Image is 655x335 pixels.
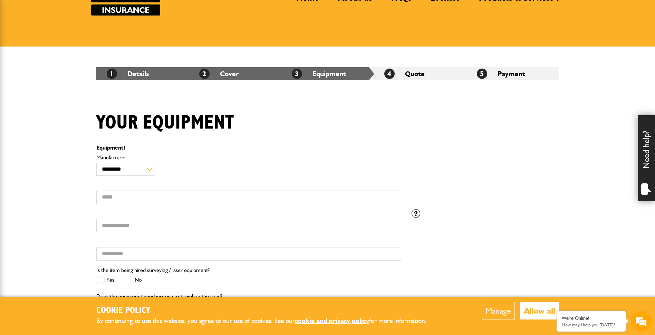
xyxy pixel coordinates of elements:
[384,69,395,79] span: 4
[374,67,466,80] li: Quote
[96,155,401,160] label: Manufacturer
[292,69,302,79] span: 3
[562,322,620,327] p: How may I help you today?
[96,316,438,326] p: By continuing to use this website, you agree to our use of cookies. See our for more information.
[125,276,142,284] label: No
[520,302,559,319] button: Allow all
[281,67,374,80] li: Equipment
[482,302,515,319] button: Manage
[96,276,114,284] label: Yes
[96,267,210,273] label: Is the item being hired surveying / laser equipment?
[107,70,149,78] a: 1Details
[96,305,438,316] h2: Cookie Policy
[96,294,222,299] label: Does the equipment need insuring to travel on the road?
[199,70,239,78] a: 2Cover
[638,115,655,201] div: Need help?
[295,317,369,325] a: cookie and privacy policy
[477,69,487,79] span: 5
[123,144,126,151] span: 1
[96,111,234,134] h1: Your equipment
[199,69,210,79] span: 2
[96,145,401,151] p: Equipment
[107,69,117,79] span: 1
[466,67,559,80] li: Payment
[562,315,620,321] div: We're Online!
